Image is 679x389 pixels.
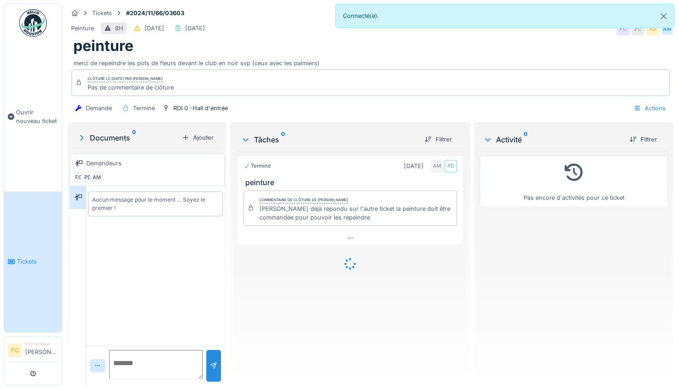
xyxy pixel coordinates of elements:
[4,42,62,192] a: Ouvrir nouveau ticket
[661,23,673,35] div: AM
[245,178,459,187] h3: peinture
[431,160,443,173] div: AM
[8,344,22,357] li: FC
[73,37,133,55] h1: peinture
[73,55,668,68] div: merci de repeindre les pots de fleurs devant le club en noir svp (ceux avec les palmiers)
[629,101,670,115] div: Actions
[25,340,58,360] li: [PERSON_NAME]
[626,133,661,146] div: Filtrer
[653,4,674,28] button: Close
[281,134,285,145] sup: 0
[259,204,453,222] div: [PERSON_NAME] déjà répondu sur l'autre ticket la peinture doit être commandée pour pouvoir les re...
[25,340,58,347] div: Demandeur
[173,104,228,113] div: RDI 0 -Hall d'entrée
[259,197,348,203] div: Commentaire de clôture de [PERSON_NAME]
[178,131,217,144] div: Ajouter
[72,171,85,184] div: FC
[86,159,121,168] div: Demandeurs
[132,132,136,143] sup: 0
[617,23,629,35] div: FC
[241,134,417,145] div: Tâches
[185,24,205,33] div: [DATE]
[631,23,644,35] div: FC
[486,160,662,203] div: Pas encore d'activités pour ce ticket
[133,104,155,113] div: Terminé
[88,76,163,82] div: Clôturé le [DATE] par [PERSON_NAME]
[122,9,188,17] strong: #2024/11/66/03603
[144,24,164,33] div: [DATE]
[77,132,178,143] div: Documents
[115,24,123,33] div: 8H
[90,171,103,184] div: AM
[86,104,112,113] div: Demande
[483,134,622,145] div: Activité
[92,9,112,17] div: Tickets
[92,196,219,212] div: Aucun message pour le moment … Soyez le premier !
[81,171,94,184] div: PD
[524,134,528,145] sup: 0
[71,24,94,33] div: Peinture
[4,192,62,333] a: Tickets
[404,162,424,170] div: [DATE]
[335,4,675,28] div: Connecté(e).
[19,9,47,37] img: Badge_color-CXgf-gQk.svg
[243,162,271,170] div: Terminé
[17,257,58,266] span: Tickets
[421,133,456,146] div: Filtrer
[8,340,58,362] a: FC Demandeur[PERSON_NAME]
[88,83,174,92] div: Pas de commentaire de clôture
[16,108,58,125] span: Ouvrir nouveau ticket
[444,160,457,173] div: PD
[646,23,659,35] div: PD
